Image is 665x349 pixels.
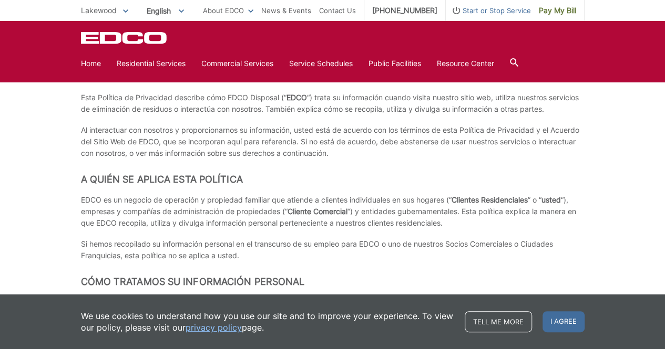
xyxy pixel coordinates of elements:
[81,194,585,229] p: EDCO es un negocio de operación y propiedad familiar que atiende a clientes individuales en sus h...
[81,6,117,15] span: Lakewood
[465,311,532,332] a: Tell me more
[139,2,192,19] span: English
[369,58,421,69] a: Public Facilities
[319,5,356,16] a: Contact Us
[81,276,585,288] h2: Cómo tratamos su información personal
[437,58,494,69] a: Resource Center
[81,31,168,44] a: EDCD logo. Return to the homepage.
[117,58,186,69] a: Residential Services
[201,58,273,69] a: Commercial Services
[287,93,307,102] strong: EDCO
[261,5,311,16] a: News & Events
[81,124,585,159] p: Al interactuar con nosotros y proporcionarnos su información, usted está de acuerdo con los térmi...
[541,195,561,204] strong: usted
[81,238,585,261] p: Si hemos recopilado su información personal en el transcurso de su empleo para EDCO o uno de nues...
[288,207,347,216] strong: Cliente Comercial
[81,174,585,185] h2: A quién se aplica esta política
[186,322,242,333] a: privacy policy
[289,58,353,69] a: Service Schedules
[539,5,576,16] span: Pay My Bill
[543,311,585,332] span: I agree
[452,195,528,204] strong: Clientes Residenciales
[81,58,101,69] a: Home
[81,92,585,115] p: Esta Política de Privacidad describe cómo EDCO Disposal (“ “) trata su información cuando visita ...
[81,310,454,333] p: We use cookies to understand how you use our site and to improve your experience. To view our pol...
[203,5,253,16] a: About EDCO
